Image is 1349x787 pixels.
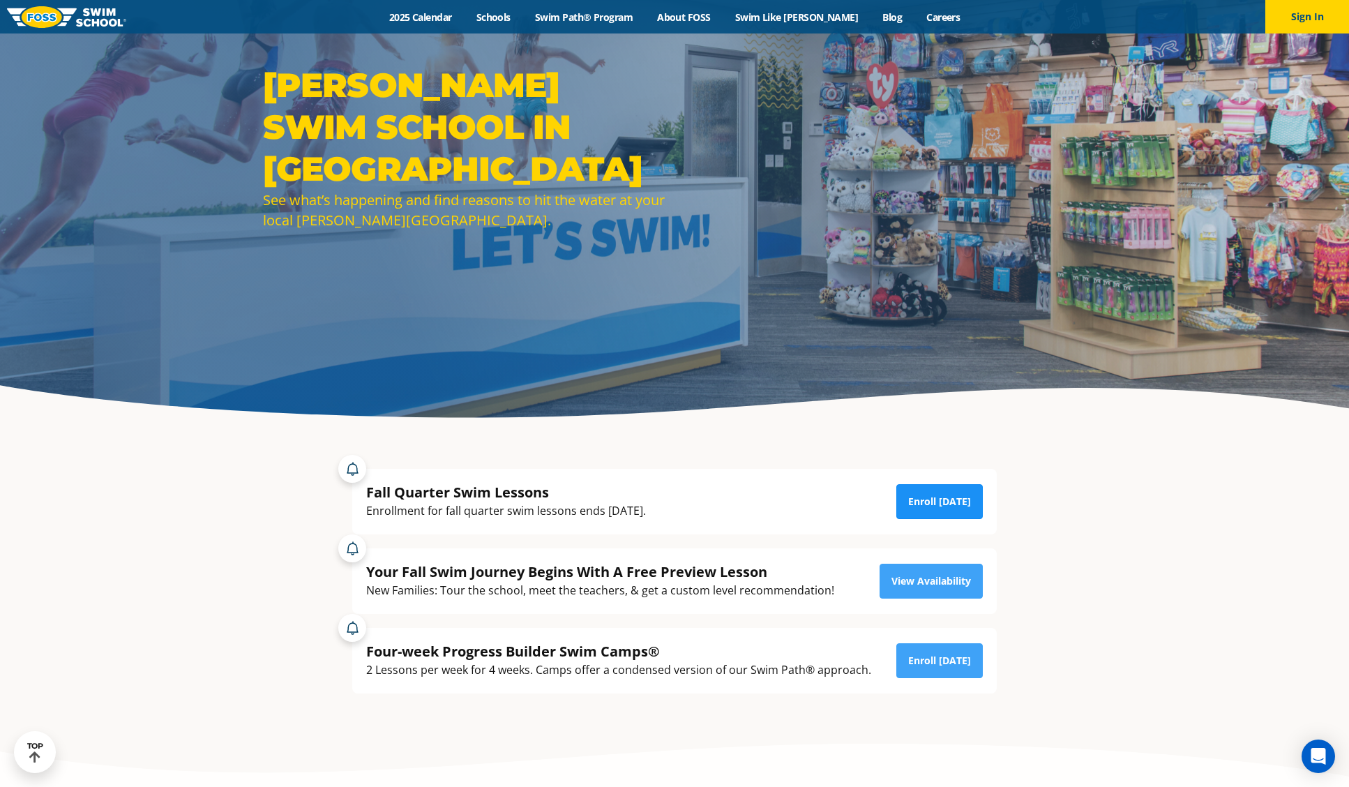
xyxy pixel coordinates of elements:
[914,10,972,24] a: Careers
[871,10,914,24] a: Blog
[366,581,834,600] div: New Families: Tour the school, meet the teachers, & get a custom level recommendation!
[366,661,871,680] div: 2 Lessons per week for 4 weeks. Camps offer a condensed version of our Swim Path® approach.
[366,642,871,661] div: Four-week Progress Builder Swim Camps®
[522,10,645,24] a: Swim Path® Program
[645,10,723,24] a: About FOSS
[377,10,464,24] a: 2025 Calendar
[1302,740,1335,773] div: Open Intercom Messenger
[366,483,646,502] div: Fall Quarter Swim Lessons
[366,562,834,581] div: Your Fall Swim Journey Begins With A Free Preview Lesson
[7,6,126,28] img: FOSS Swim School Logo
[896,484,983,519] a: Enroll [DATE]
[464,10,522,24] a: Schools
[880,564,983,599] a: View Availability
[896,643,983,678] a: Enroll [DATE]
[263,64,668,190] h1: [PERSON_NAME] Swim School in [GEOGRAPHIC_DATA]
[27,742,43,763] div: TOP
[263,190,668,230] div: See what’s happening and find reasons to hit the water at your local [PERSON_NAME][GEOGRAPHIC_DATA].
[723,10,871,24] a: Swim Like [PERSON_NAME]
[366,502,646,520] div: Enrollment for fall quarter swim lessons ends [DATE].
